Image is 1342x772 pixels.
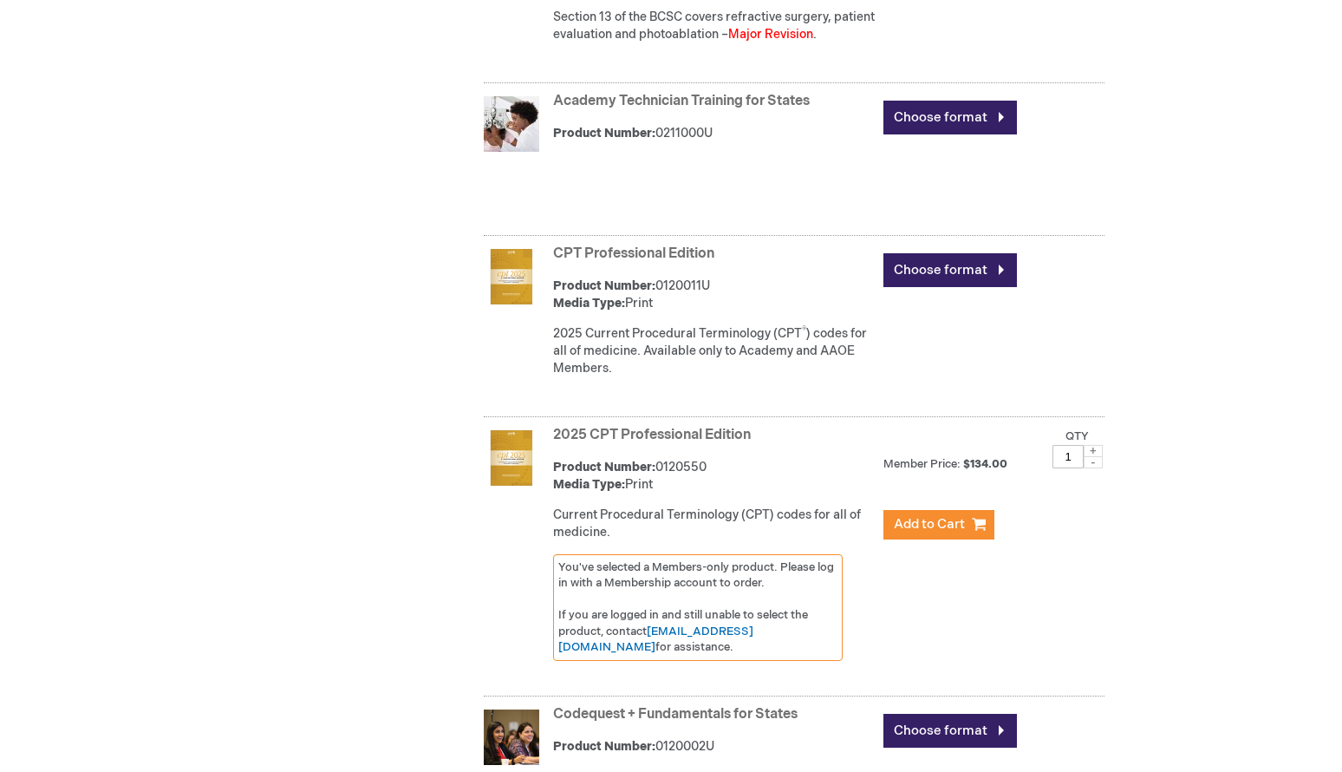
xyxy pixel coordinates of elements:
strong: Product Number: [553,126,655,141]
span: Add to Cart [894,516,965,533]
strong: Product Number: [553,739,655,754]
div: Section 13 of the BCSC covers refractive surgery, patient evaluation and photoablation – . [553,9,875,43]
img: 2025 CPT Professional Edition [484,430,539,486]
div: 0120011U Print [553,278,875,312]
a: Codequest + Fundamentals for States [553,706,798,723]
strong: Media Type: [553,477,625,492]
p: Current Procedural Terminology (CPT) codes for all of medicine. [553,507,875,541]
img: Codequest + Fundamentals for States [484,710,539,765]
div: 0120002U [553,738,875,756]
strong: Product Number: [553,460,655,474]
div: You've selected a Members-only product. Please log in with a Membership account to order. If you ... [553,554,843,661]
a: Choose format [883,714,1017,748]
div: 0120550 Print [553,459,875,494]
strong: Media Type: [553,296,625,311]
a: [EMAIL_ADDRESS][DOMAIN_NAME] [558,625,753,655]
p: 2025 Current Procedural Terminology (CPT ) codes for all of medicine. Available only to Academy a... [553,325,875,377]
div: 0211000U [553,125,875,142]
strong: Product Number: [553,278,655,293]
span: $134.00 [963,457,1010,471]
a: 2025 CPT Professional Edition [553,427,751,443]
label: Qty [1065,429,1089,443]
img: CPT Professional Edition [484,249,539,304]
button: Add to Cart [883,510,994,540]
a: CPT Professional Edition [553,245,714,262]
strong: Member Price: [883,457,961,471]
a: Choose format [883,101,1017,134]
sup: ® [802,325,806,336]
img: Academy Technician Training for States [484,96,539,152]
input: Qty [1052,445,1084,468]
a: Choose format [883,253,1017,287]
a: Academy Technician Training for States [553,93,810,109]
font: Major Revision [728,27,813,42]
